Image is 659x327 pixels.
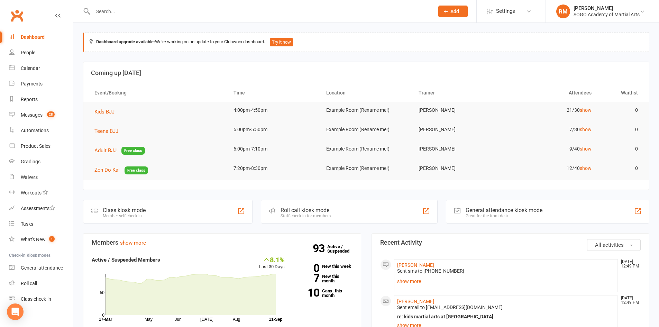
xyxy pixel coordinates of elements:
[466,207,542,214] div: General attendance kiosk mode
[88,84,227,102] th: Event/Booking
[21,174,38,180] div: Waivers
[94,109,115,115] span: Kids BJJ
[9,154,73,170] a: Gradings
[21,206,55,211] div: Assessments
[91,70,641,76] h3: Coming up [DATE]
[505,121,598,138] td: 7/30
[9,170,73,185] a: Waivers
[47,111,55,117] span: 28
[505,141,598,157] td: 9/40
[227,141,320,157] td: 6:00pm-7:10pm
[281,214,331,218] div: Staff check-in for members
[270,38,293,46] button: Try it now
[94,108,119,116] button: Kids BJJ
[617,296,640,305] time: [DATE] 12:49 PM
[617,260,640,269] time: [DATE] 12:49 PM
[397,276,615,286] a: show more
[9,232,73,247] a: What's New1
[327,239,358,258] a: 93Active / Suspended
[598,121,644,138] td: 0
[120,240,146,246] a: show more
[83,33,649,52] div: We're working on an update to your Clubworx dashboard.
[94,146,145,155] button: Adult BJJFree class
[9,29,73,45] a: Dashboard
[295,289,353,298] a: 10Canx. this month
[397,262,434,268] a: [PERSON_NAME]
[9,216,73,232] a: Tasks
[103,207,146,214] div: Class kiosk mode
[21,159,40,164] div: Gradings
[125,166,148,174] span: Free class
[281,207,331,214] div: Roll call kiosk mode
[9,45,73,61] a: People
[9,276,73,291] a: Roll call
[320,160,413,176] td: Example Room (Rename me!)
[580,107,592,113] a: show
[598,160,644,176] td: 0
[295,273,319,283] strong: 7
[9,138,73,154] a: Product Sales
[21,296,51,302] div: Class check-in
[9,61,73,76] a: Calendar
[96,39,155,44] strong: Dashboard upgrade available:
[92,257,160,263] strong: Active / Suspended Members
[21,128,49,133] div: Automations
[9,107,73,123] a: Messages 28
[21,50,35,55] div: People
[9,201,73,216] a: Assessments
[397,305,503,310] span: Sent email to [EMAIL_ADDRESS][DOMAIN_NAME]
[9,260,73,276] a: General attendance kiosk mode
[227,102,320,118] td: 4:00pm-4:50pm
[320,84,413,102] th: Location
[598,141,644,157] td: 0
[412,141,505,157] td: [PERSON_NAME]
[9,291,73,307] a: Class kiosk mode
[295,288,319,298] strong: 10
[505,84,598,102] th: Attendees
[598,102,644,118] td: 0
[227,84,320,102] th: Time
[450,9,459,14] span: Add
[227,121,320,138] td: 5:00pm-5:50pm
[94,127,123,135] button: Teens BJJ
[92,239,353,246] h3: Members
[295,263,319,273] strong: 0
[412,121,505,138] td: [PERSON_NAME]
[21,65,40,71] div: Calendar
[9,123,73,138] a: Automations
[505,160,598,176] td: 12/40
[295,264,353,269] a: 0New this week
[380,239,641,246] h3: Recent Activity
[412,102,505,118] td: [PERSON_NAME]
[505,102,598,118] td: 21/30
[21,97,38,102] div: Reports
[595,242,624,248] span: All activities
[21,237,46,242] div: What's New
[21,221,33,227] div: Tasks
[103,214,146,218] div: Member self check-in
[21,143,51,149] div: Product Sales
[9,76,73,92] a: Payments
[587,239,641,251] button: All activities
[21,81,43,87] div: Payments
[438,6,468,17] button: Add
[21,265,63,271] div: General attendance
[295,274,353,283] a: 7New this month
[94,166,148,174] button: Zen Do KaiFree class
[94,128,118,134] span: Teens BJJ
[320,141,413,157] td: Example Room (Rename me!)
[580,165,592,171] a: show
[320,102,413,118] td: Example Room (Rename me!)
[227,160,320,176] td: 7:20pm-8:30pm
[397,268,464,274] span: Sent sms to [PHONE_NUMBER]
[259,256,285,263] div: 8.1%
[556,4,570,18] div: RM
[397,314,615,320] div: re: kids martial arts at [GEOGRAPHIC_DATA]
[412,160,505,176] td: [PERSON_NAME]
[496,3,515,19] span: Settings
[21,281,37,286] div: Roll call
[7,303,24,320] div: Open Intercom Messenger
[94,147,117,154] span: Adult BJJ
[49,236,55,242] span: 1
[9,92,73,107] a: Reports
